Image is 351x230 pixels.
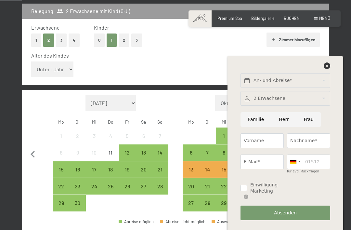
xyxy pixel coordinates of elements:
div: 6 [183,150,199,165]
h3: Belegung [31,7,53,15]
div: Thu Sep 25 2025 [102,178,119,195]
div: Anreise möglich [199,144,216,161]
div: 29 [54,200,69,216]
div: Anreise möglich [119,178,136,195]
div: 4 [103,133,118,149]
div: Alter des Kindes [31,52,314,59]
div: Wed Oct 15 2025 [216,161,232,178]
button: 1 [107,34,117,47]
span: Einwilligung Marketing [250,182,299,195]
div: Mon Sep 22 2025 [53,178,70,195]
div: Wed Oct 29 2025 [216,195,232,211]
a: Premium Spa [217,16,242,21]
div: Anreise möglich [86,178,102,195]
div: Sun Sep 14 2025 [152,144,168,161]
div: Anreise möglich [183,195,199,211]
div: Tue Sep 30 2025 [70,195,86,211]
input: 01512 3456789 [287,155,330,169]
div: Anreise nicht möglich [135,128,152,144]
div: 28 [152,184,168,199]
abbr: Montag [58,119,64,125]
div: 8 [216,150,232,165]
abbr: Mittwoch [92,119,97,125]
div: Sat Sep 27 2025 [135,178,152,195]
div: Anreise nicht möglich [53,144,70,161]
div: 21 [152,167,168,182]
div: Tue Sep 09 2025 [70,144,86,161]
div: 19 [120,167,135,182]
span: Absenden [274,210,297,216]
span: 2 Erwachsene mit Kind (0 J.) [57,7,130,15]
div: Anreise möglich [135,178,152,195]
div: 10 [86,150,102,165]
div: 13 [136,150,151,165]
div: Anreise möglich [183,178,199,195]
div: Thu Sep 04 2025 [102,128,119,144]
div: Anreise nicht möglich [216,161,232,178]
div: Mon Oct 27 2025 [183,195,199,211]
div: 7 [152,133,168,149]
div: Fri Sep 26 2025 [119,178,136,195]
abbr: Sonntag [157,119,162,125]
div: 20 [183,184,199,199]
div: 6 [136,133,151,149]
div: Anreise möglich [53,195,70,211]
span: Bildergalerie [251,16,275,21]
div: Wed Oct 22 2025 [216,178,232,195]
div: Anreise nicht möglich [102,128,119,144]
div: Anreise möglich [152,161,168,178]
div: 28 [200,200,215,216]
div: Anreise möglich [152,178,168,195]
div: Mon Sep 29 2025 [53,195,70,211]
div: Tue Oct 07 2025 [199,144,216,161]
div: 14 [152,150,168,165]
div: 22 [216,184,232,199]
button: 1 [31,34,41,47]
div: Anreise möglich [53,161,70,178]
div: 1 [54,133,69,149]
div: Wed Oct 01 2025 [216,128,232,144]
div: Mon Oct 20 2025 [183,178,199,195]
div: 27 [183,200,199,216]
div: 5 [120,133,135,149]
abbr: Freitag [125,119,129,125]
div: Anreise möglich [119,144,136,161]
div: 16 [70,167,85,182]
button: 3 [131,34,142,47]
div: 8 [54,150,69,165]
div: Anreise nicht möglich [70,128,86,144]
button: 3 [56,34,67,47]
div: 21 [200,184,215,199]
div: 18 [103,167,118,182]
div: Anreise möglich [119,220,154,224]
div: Anreise möglich [135,144,152,161]
abbr: Donnerstag [108,119,113,125]
button: 0 [94,34,105,47]
div: Anreise möglich [152,144,168,161]
div: Mon Sep 15 2025 [53,161,70,178]
div: 15 [54,167,69,182]
div: Thu Sep 18 2025 [102,161,119,178]
div: 11 [103,150,118,165]
div: Anreise nicht möglich [86,128,102,144]
div: Sun Sep 07 2025 [152,128,168,144]
div: 13 [183,167,199,182]
span: BUCHEN [284,16,300,21]
div: 17 [86,167,102,182]
div: Tue Sep 23 2025 [70,178,86,195]
span: Menü [319,16,330,21]
div: 24 [86,184,102,199]
div: Wed Sep 03 2025 [86,128,102,144]
div: Anreise möglich [216,144,232,161]
div: Anreise nicht möglich [119,128,136,144]
div: 30 [70,200,85,216]
div: Auswahl [212,220,232,224]
div: Anreise möglich [70,161,86,178]
div: 27 [136,184,151,199]
div: 14 [200,167,215,182]
div: Anreise möglich [70,195,86,211]
div: Wed Sep 17 2025 [86,161,102,178]
abbr: Dienstag [205,119,210,125]
div: Anreise möglich [183,161,199,178]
